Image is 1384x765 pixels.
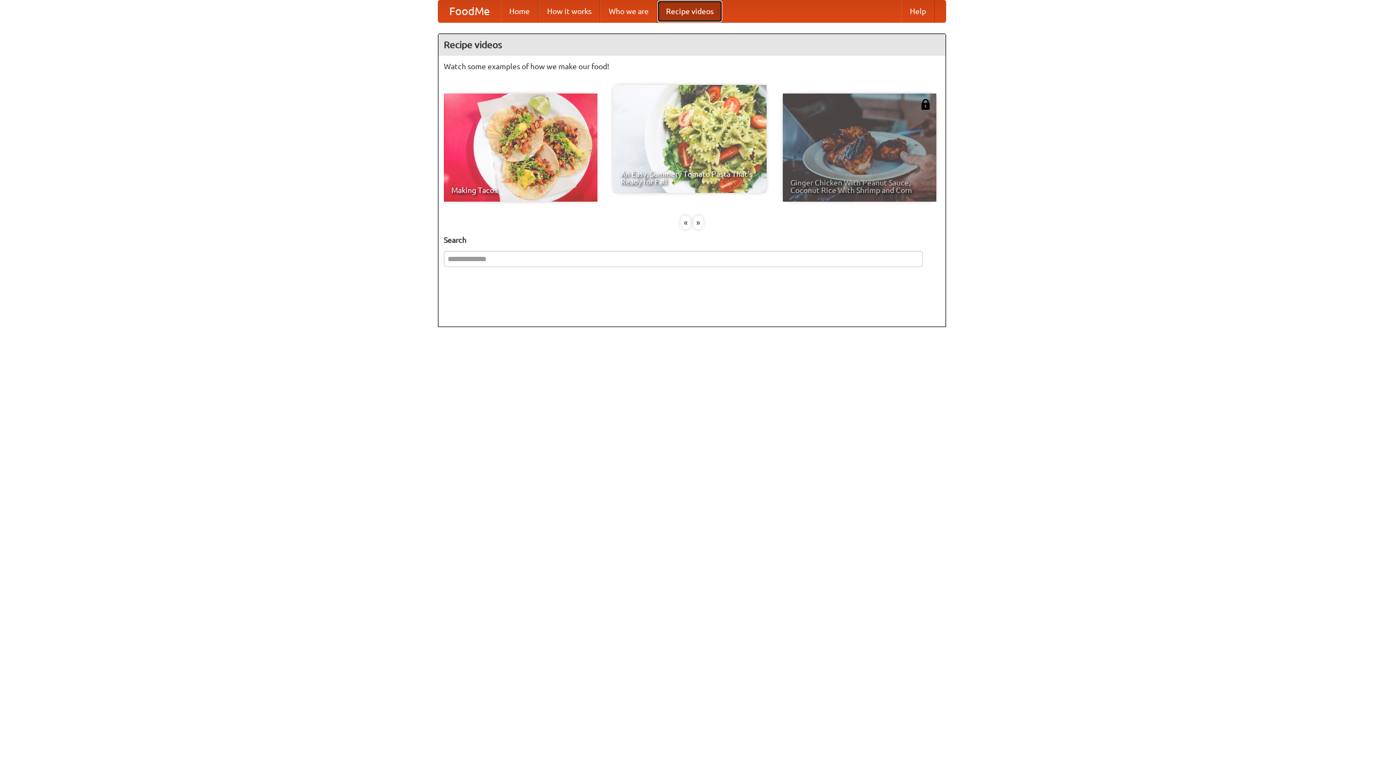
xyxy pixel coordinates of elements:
p: Watch some examples of how we make our food! [444,61,940,72]
a: Help [901,1,935,22]
div: « [681,216,690,229]
a: Home [501,1,538,22]
a: How it works [538,1,600,22]
img: 483408.png [920,99,931,110]
a: Making Tacos [444,94,597,202]
span: Making Tacos [451,187,590,194]
h4: Recipe videos [438,34,946,56]
h5: Search [444,235,940,245]
a: Recipe videos [657,1,722,22]
a: FoodMe [438,1,501,22]
a: An Easy, Summery Tomato Pasta That's Ready for Fall [613,85,767,193]
div: » [694,216,703,229]
span: An Easy, Summery Tomato Pasta That's Ready for Fall [621,170,759,185]
a: Who we are [600,1,657,22]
